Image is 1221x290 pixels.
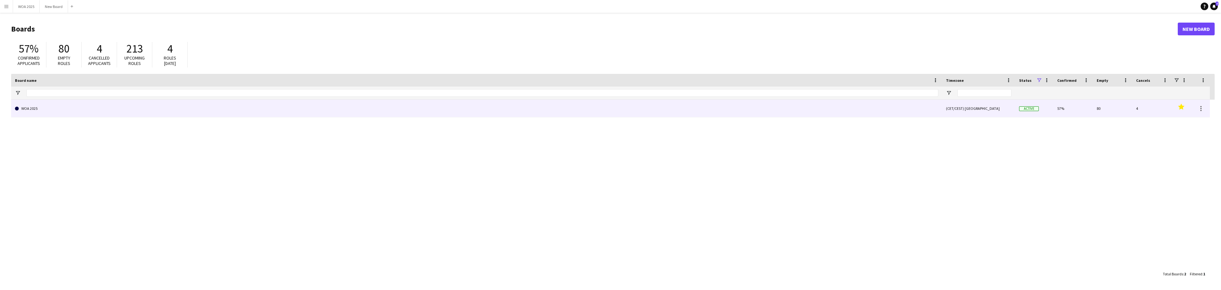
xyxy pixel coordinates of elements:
span: Status [1019,78,1031,83]
span: 4 [97,42,102,56]
a: 7 [1210,3,1218,10]
div: 80 [1093,100,1132,117]
span: 57% [19,42,38,56]
h1: Boards [11,24,1178,34]
span: 4 [167,42,173,56]
span: Filtered [1190,272,1202,276]
span: Total Boards [1163,272,1183,276]
a: New Board [1178,23,1215,35]
div: 57% [1053,100,1093,117]
span: 213 [127,42,143,56]
span: Empty roles [58,55,70,66]
div: : [1190,268,1205,280]
span: 80 [59,42,69,56]
input: Timezone Filter Input [957,89,1011,97]
span: Upcoming roles [124,55,145,66]
span: 7 [1216,2,1218,6]
div: (CET/CEST) [GEOGRAPHIC_DATA] [942,100,1015,117]
div: : [1163,268,1186,280]
span: Confirmed [1057,78,1077,83]
a: WOA 2025 [15,100,938,117]
div: 4 [1132,100,1172,117]
span: Active [1019,106,1039,111]
button: WOA 2025 [13,0,40,13]
input: Board name Filter Input [26,89,938,97]
span: Confirmed applicants [17,55,40,66]
span: Cancelled applicants [88,55,111,66]
span: 1 [1203,272,1205,276]
span: Empty [1097,78,1108,83]
button: Open Filter Menu [946,90,952,96]
button: Open Filter Menu [15,90,21,96]
span: Cancels [1136,78,1150,83]
button: New Board [40,0,68,13]
span: Board name [15,78,37,83]
span: Timezone [946,78,964,83]
span: 2 [1184,272,1186,276]
span: Roles [DATE] [164,55,176,66]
